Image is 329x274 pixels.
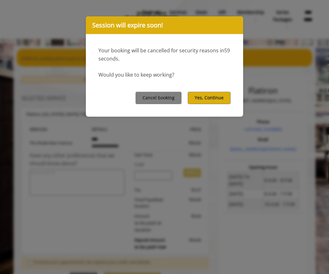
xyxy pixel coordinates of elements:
[98,47,230,62] span: 59 second
[86,16,243,34] div: Session will expire soon!
[188,92,231,104] button: Yes, Continue
[86,34,243,79] div: Your booking will be cancelled for security reasons in Would you like to keep working?
[116,55,120,62] span: s.
[136,92,181,104] button: Cancel booking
